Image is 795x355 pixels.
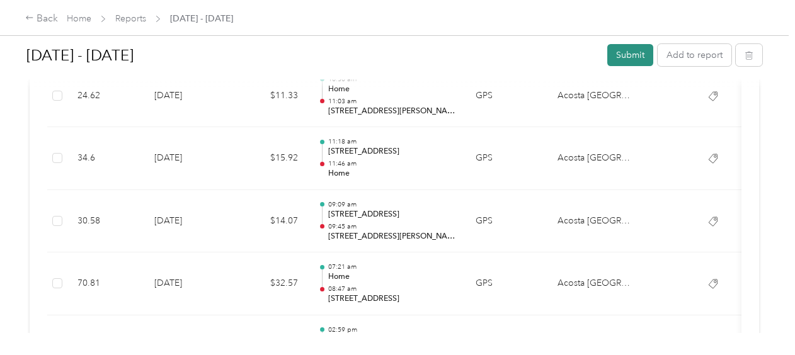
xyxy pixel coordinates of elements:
[144,252,232,315] td: [DATE]
[328,168,455,179] p: Home
[26,40,598,70] h1: Aug 1 - 31, 2025
[25,11,58,26] div: Back
[466,127,547,190] td: GPS
[328,285,455,293] p: 08:47 am
[144,127,232,190] td: [DATE]
[328,293,455,305] p: [STREET_ADDRESS]
[115,13,146,24] a: Reports
[547,252,642,315] td: Acosta Canada
[144,65,232,128] td: [DATE]
[547,65,642,128] td: Acosta Canada
[328,262,455,271] p: 07:21 am
[466,65,547,128] td: GPS
[67,65,144,128] td: 24.62
[328,222,455,231] p: 09:45 am
[67,190,144,253] td: 30.58
[328,146,455,157] p: [STREET_ADDRESS]
[328,209,455,220] p: [STREET_ADDRESS]
[328,325,455,334] p: 02:59 pm
[232,252,308,315] td: $32.57
[547,127,642,190] td: Acosta Canada
[328,200,455,209] p: 09:09 am
[724,285,795,355] iframe: Everlance-gr Chat Button Frame
[232,65,308,128] td: $11.33
[67,252,144,315] td: 70.81
[328,159,455,168] p: 11:46 am
[547,190,642,253] td: Acosta Canada
[328,97,455,106] p: 11:03 am
[232,190,308,253] td: $14.07
[658,44,731,66] button: Add to report
[67,13,91,24] a: Home
[607,44,653,66] button: Submit
[328,106,455,117] p: [STREET_ADDRESS][PERSON_NAME]
[170,12,233,25] span: [DATE] - [DATE]
[328,271,455,283] p: Home
[232,127,308,190] td: $15.92
[67,127,144,190] td: 34.6
[328,137,455,146] p: 11:18 am
[466,190,547,253] td: GPS
[328,231,455,242] p: [STREET_ADDRESS][PERSON_NAME]
[466,252,547,315] td: GPS
[144,190,232,253] td: [DATE]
